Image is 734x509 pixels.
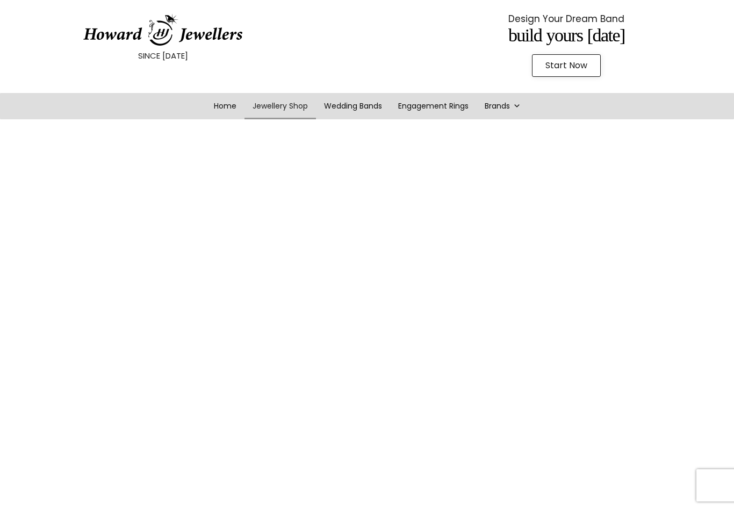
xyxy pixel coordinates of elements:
a: Home [206,93,244,119]
span: Build Yours [DATE] [508,25,625,45]
p: SINCE [DATE] [27,49,299,63]
a: Wedding Bands [316,93,390,119]
span: Start Now [545,61,587,70]
img: HowardJewellersLogo-04 [82,14,243,46]
p: Design Your Dream Band [430,11,702,27]
a: Start Now [532,54,601,77]
a: Engagement Rings [390,93,477,119]
a: Jewellery Shop [244,93,316,119]
a: Brands [477,93,529,119]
